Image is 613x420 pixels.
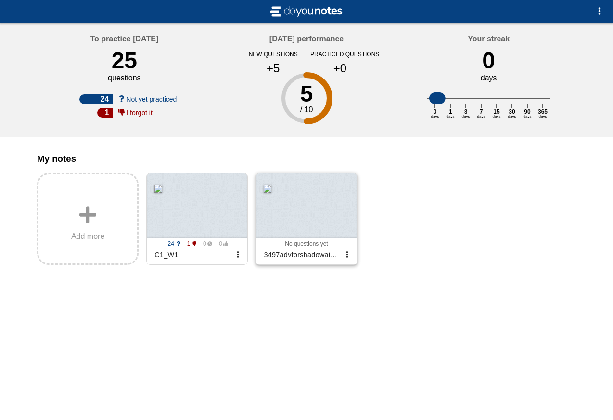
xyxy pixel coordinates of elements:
span: 0 [198,240,212,247]
text: 30 [509,108,515,115]
div: 3497advforshadowaiintheworkplacev31758287885637 [260,247,341,262]
text: days [431,114,439,118]
text: days [523,114,531,118]
div: C1_W1 [151,247,232,262]
text: days [461,114,470,118]
text: 7 [479,108,483,115]
h3: My notes [37,154,576,164]
text: days [508,114,516,118]
text: days [477,114,485,118]
h4: To practice [DATE] [90,35,159,43]
text: 90 [524,108,531,115]
span: 1 [182,240,196,247]
div: / 10 [240,105,373,114]
text: 15 [493,108,500,115]
span: Add more [71,232,104,241]
text: 3 [464,108,467,115]
div: new questions [243,51,303,58]
text: days [492,114,500,118]
span: Not yet practiced [126,95,177,103]
span: 24 [166,240,180,247]
div: 25 [112,47,137,74]
text: 0 [433,108,436,115]
text: days [538,114,547,118]
div: 0 [482,47,495,74]
div: practiced questions [310,51,370,58]
text: days [446,114,454,118]
a: No questions yet3497advforshadowaiintheworkplacev31758287885637 [255,173,357,265]
text: 1 [448,108,452,115]
text: 365 [538,108,548,115]
h4: Your streak [468,35,510,43]
a: 24 1 0 0 C1_W1 [146,173,248,265]
div: 1 [97,108,113,118]
span: 0 [214,240,229,247]
span: I forgot it [126,109,152,117]
div: +0 [314,62,366,75]
button: Options [590,2,609,21]
div: +5 [247,62,299,75]
div: days [481,74,497,82]
div: 5 [240,82,373,105]
h4: [DATE] performance [269,35,344,43]
span: No questions yet [285,240,328,247]
img: svg+xml;base64,CiAgICAgIDxzdmcgdmlld0JveD0iLTIgLTIgMjAgNCIgeG1sbnM9Imh0dHA6Ly93d3cudzMub3JnLzIwMD... [268,4,345,19]
div: questions [108,74,141,82]
div: 24 [79,94,113,104]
